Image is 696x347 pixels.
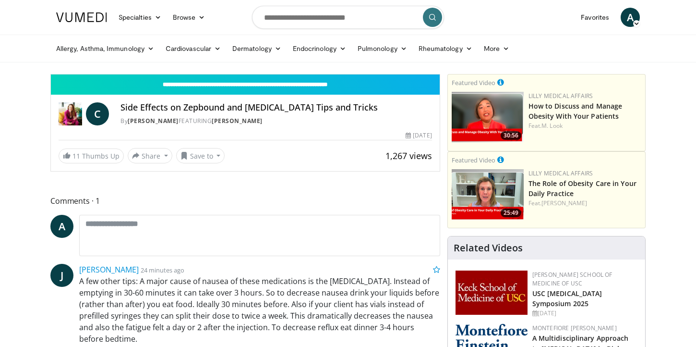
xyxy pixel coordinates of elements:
button: Share [128,148,172,163]
a: Cardiovascular [160,39,227,58]
a: USC [MEDICAL_DATA] Symposium 2025 [532,289,602,308]
a: M. Look [541,122,563,130]
img: Dr. Carolynn Francavilla [59,102,82,125]
a: The Role of Obesity Care in Your Daily Practice [528,179,636,198]
a: [PERSON_NAME] [79,264,139,275]
a: Specialties [113,8,167,27]
a: C [86,102,109,125]
a: Rheumatology [413,39,478,58]
a: [PERSON_NAME] School of Medicine of USC [532,271,612,287]
span: 11 [72,151,80,161]
a: 11 Thumbs Up [59,149,124,163]
p: A few other tips: A major cause of nausea of these medications is the [MEDICAL_DATA]. Instead of ... [79,275,440,345]
span: Comments 1 [50,195,440,207]
a: Lilly Medical Affairs [528,169,593,177]
img: 7b941f1f-d101-407a-8bfa-07bd47db01ba.png.150x105_q85_autocrop_double_scale_upscale_version-0.2.jpg [456,271,528,315]
a: More [478,39,515,58]
a: Lilly Medical Affairs [528,92,593,100]
div: [DATE] [532,309,637,318]
a: 25:49 [452,169,524,220]
div: By FEATURING [120,117,432,125]
a: J [50,264,73,287]
div: Feat. [528,122,641,130]
a: A [621,8,640,27]
span: 25:49 [501,209,521,217]
a: Allergy, Asthma, Immunology [50,39,160,58]
h4: Related Videos [454,242,523,254]
a: Montefiore [PERSON_NAME] [532,324,617,332]
img: e1208b6b-349f-4914-9dd7-f97803bdbf1d.png.150x105_q85_crop-smart_upscale.png [452,169,524,220]
div: Feat. [528,199,641,208]
h4: Side Effects on Zepbound and [MEDICAL_DATA] Tips and Tricks [120,102,432,113]
button: Save to [176,148,225,163]
small: Featured Video [452,156,495,164]
small: 24 minutes ago [141,266,184,274]
a: [PERSON_NAME] [212,117,263,125]
img: VuMedi Logo [56,12,107,22]
span: 30:56 [501,131,521,140]
a: Browse [167,8,211,27]
input: Search topics, interventions [252,6,444,29]
a: 30:56 [452,92,524,142]
a: Favorites [575,8,615,27]
small: Featured Video [452,78,495,87]
a: [PERSON_NAME] [541,199,587,207]
a: Pulmonology [352,39,413,58]
a: How to Discuss and Manage Obesity With Your Patients [528,101,623,121]
a: A [50,215,73,238]
img: c98a6a29-1ea0-4bd5-8cf5-4d1e188984a7.png.150x105_q85_crop-smart_upscale.png [452,92,524,142]
a: Endocrinology [287,39,352,58]
div: [DATE] [406,131,432,140]
a: [PERSON_NAME] [128,117,179,125]
a: Dermatology [227,39,287,58]
span: 1,267 views [385,150,432,161]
